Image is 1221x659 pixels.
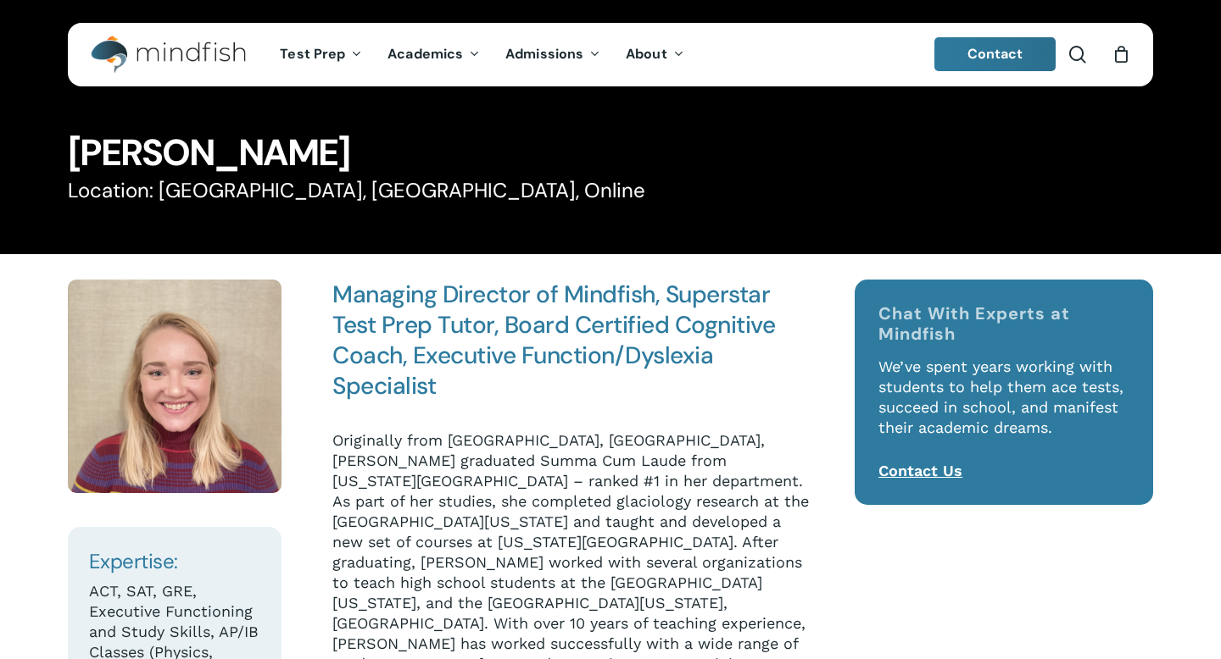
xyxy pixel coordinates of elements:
h4: Managing Director of Mindfish, Superstar Test Prep Tutor, Board Certified Cognitive Coach, Execut... [332,280,811,401]
a: Academics [375,47,493,62]
span: Test Prep [280,45,345,63]
a: Contact [934,37,1057,71]
span: Expertise: [89,548,178,574]
a: Test Prep [267,47,375,62]
a: About [613,47,697,62]
nav: Main Menu [267,23,696,86]
span: Location: [GEOGRAPHIC_DATA], [GEOGRAPHIC_DATA], Online [68,178,645,204]
header: Main Menu [68,23,1153,86]
span: Admissions [505,45,583,63]
a: Contact Us [878,462,962,479]
span: Contact [967,45,1023,63]
a: Cart [1112,45,1130,64]
a: Admissions [493,47,613,62]
img: Tutor Hailey Andler [68,280,282,493]
h4: Chat With Experts at Mindfish [878,303,1129,344]
span: About [626,45,667,63]
p: We’ve spent years working with students to help them ace tests, succeed in school, and manifest t... [878,357,1129,461]
h1: [PERSON_NAME] [68,135,1153,171]
span: Academics [387,45,463,63]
